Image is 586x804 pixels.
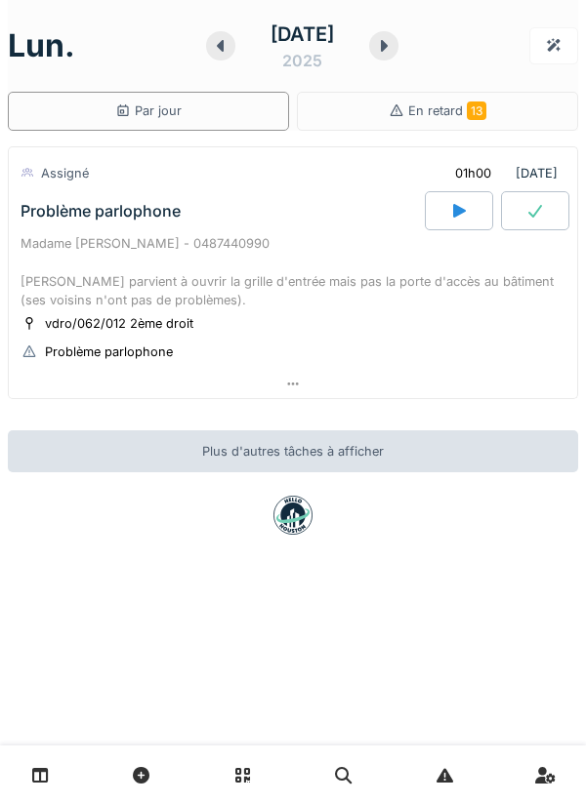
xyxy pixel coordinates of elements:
div: Problème parlophone [45,342,173,361]
div: Assigné [41,164,89,182]
div: Problème parlophone [21,202,181,221]
img: badge-BVDL4wpA.svg [273,496,313,535]
div: 01h00 [455,164,491,182]
div: Par jour [115,101,182,120]
div: [DATE] [439,155,565,191]
div: Plus d'autres tâches à afficher [8,430,578,472]
h1: lun. [8,27,75,64]
div: 2025 [282,49,322,72]
div: [DATE] [271,20,334,49]
div: Madame [PERSON_NAME] - 0487440990 [PERSON_NAME] parvient à ouvrir la grille d'entrée mais pas la ... [21,234,565,309]
span: En retard [408,103,486,118]
span: 13 [467,101,486,120]
div: vdro/062/012 2ème droit [45,314,193,333]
